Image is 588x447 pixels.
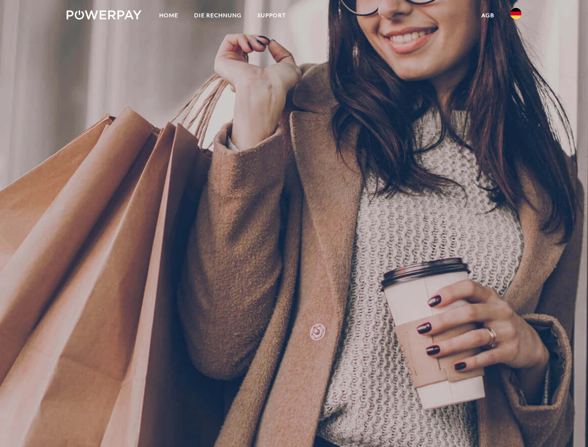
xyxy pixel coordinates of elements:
[510,8,521,19] img: de
[473,7,502,24] a: agb
[67,10,142,20] img: logo-powerpay-white.svg
[186,7,250,24] a: DIE RECHNUNG
[250,7,294,24] a: SUPPORT
[151,7,186,24] a: Home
